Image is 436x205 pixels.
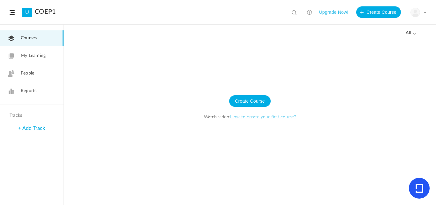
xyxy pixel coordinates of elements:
[21,52,46,59] span: My Learning
[21,70,34,77] span: People
[70,113,430,120] span: Watch video:
[230,113,296,120] a: How to create your first course?
[21,88,36,94] span: Reports
[411,8,420,17] img: user-image.png
[35,8,56,16] a: COEP1
[10,113,52,118] h4: Tracks
[406,30,416,36] span: all
[22,8,32,17] a: U
[229,95,271,107] button: Create Course
[18,126,45,131] a: + Add Track
[21,35,37,42] span: Courses
[319,6,348,18] button: Upgrade Now!
[356,6,401,18] button: Create Course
